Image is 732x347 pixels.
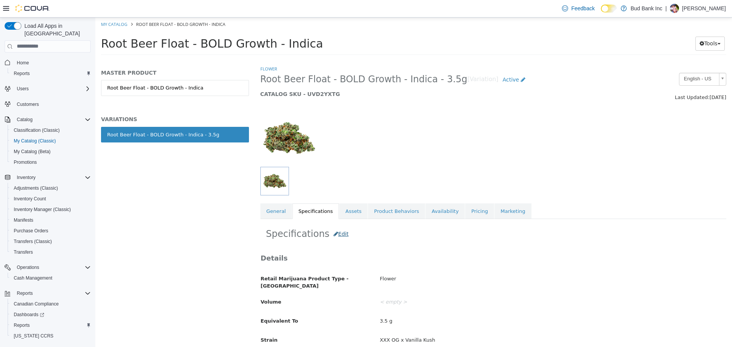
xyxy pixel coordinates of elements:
span: Load All Apps in [GEOGRAPHIC_DATA] [21,22,91,37]
button: Manifests [8,215,94,225]
a: Customers [14,100,42,109]
a: English - US [584,55,631,68]
span: Classification (Classic) [14,127,60,133]
button: Inventory Manager (Classic) [8,204,94,215]
button: Inventory [2,172,94,183]
a: Availability [330,186,369,202]
span: Feedback [571,5,594,12]
a: Product Behaviors [273,186,330,202]
span: [US_STATE] CCRS [14,333,53,339]
span: Transfers [14,249,33,255]
span: Catalog [14,115,91,124]
span: Adjustments (Classic) [14,185,58,191]
span: Canadian Compliance [14,301,59,307]
span: Home [14,58,91,67]
span: Promotions [14,159,37,165]
input: Dark Mode [601,5,617,13]
button: Edit [234,209,257,224]
a: Inventory Manager (Classic) [11,205,74,214]
button: Operations [2,262,94,273]
span: Cash Management [14,275,52,281]
button: Catalog [2,114,94,125]
a: Specifications [197,186,244,202]
button: Transfers (Classic) [8,236,94,247]
a: Marketing [399,186,436,202]
button: Reports [2,288,94,299]
span: My Catalog (Beta) [11,147,91,156]
button: Inventory [14,173,39,182]
span: Adjustments (Classic) [11,184,91,193]
h5: VARIATIONS [6,98,154,105]
span: Promotions [11,158,91,167]
button: My Catalog (Classic) [8,136,94,146]
button: Catalog [14,115,35,124]
a: Reports [11,69,33,78]
a: Transfers [11,248,36,257]
span: Classification (Classic) [11,126,91,135]
span: Reports [14,289,91,298]
div: Root Beer Float - BOLD Growth - Indica - 3.5g [12,114,124,121]
h5: CATALOG SKU - UVD2YXTG [165,73,512,80]
a: Home [14,58,32,67]
span: English - US [584,56,621,67]
span: Users [17,86,29,92]
span: Volume [165,281,186,287]
span: Inventory [17,174,35,181]
button: Reports [8,320,94,331]
span: Operations [14,263,91,272]
span: Transfers (Classic) [14,238,52,245]
button: Adjustments (Classic) [8,183,94,193]
a: Flower [165,48,182,54]
span: My Catalog (Classic) [14,138,56,144]
span: Reports [11,321,91,330]
span: Transfers [11,248,91,257]
span: My Catalog (Beta) [14,149,51,155]
a: Reports [11,321,33,330]
p: | [665,4,667,13]
div: Flower [279,255,636,268]
h3: Details [165,236,631,245]
span: Operations [17,264,39,270]
button: Users [2,83,94,94]
span: Catalog [17,117,32,123]
a: Assets [244,186,272,202]
div: < empty > [279,278,636,291]
button: Users [14,84,32,93]
h2: Specifications [171,209,626,224]
a: [US_STATE] CCRS [11,331,56,341]
p: Bud Bank Inc [631,4,662,13]
span: Purchase Orders [11,226,91,235]
a: Dashboards [11,310,47,319]
span: Last Updated: [579,77,614,83]
span: Root Beer Float - BOLD Growth - Indica - 3.5g [165,56,372,68]
span: Strain [165,320,182,325]
button: Classification (Classic) [8,125,94,136]
a: Feedback [559,1,597,16]
div: XXX OG x Vanilla Kush [279,316,636,329]
span: Reports [11,69,91,78]
span: Home [17,60,29,66]
span: Manifests [11,216,91,225]
a: Transfers (Classic) [11,237,55,246]
a: Classification (Classic) [11,126,63,135]
a: My Catalog [6,4,32,10]
a: Purchase Orders [11,226,51,235]
a: Adjustments (Classic) [11,184,61,193]
span: Reports [14,322,30,328]
h5: MASTER PRODUCT [6,52,154,59]
span: Retail Marijuana Product Type - [GEOGRAPHIC_DATA] [165,258,254,272]
span: Active [407,59,424,65]
span: Purchase Orders [14,228,48,234]
div: Darren Lopes [670,4,679,13]
a: My Catalog (Beta) [11,147,54,156]
a: Canadian Compliance [11,299,62,309]
a: Dashboards [8,309,94,320]
button: Home [2,57,94,68]
span: Reports [14,70,30,77]
p: [PERSON_NAME] [682,4,726,13]
button: Tools [600,19,629,33]
span: Inventory Count [14,196,46,202]
button: Purchase Orders [8,225,94,236]
button: Cash Management [8,273,94,283]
